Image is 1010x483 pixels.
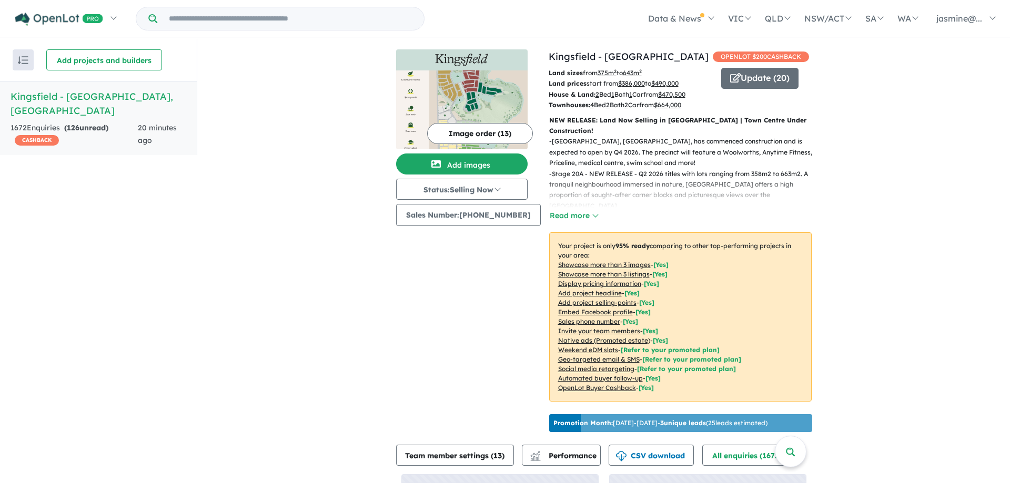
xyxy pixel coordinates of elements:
[396,179,528,200] button: Status:Selling Now
[558,384,636,392] u: OpenLot Buyer Cashback
[609,445,694,466] button: CSV download
[396,153,528,174] button: Add images
[616,451,627,461] img: download icon
[532,451,597,460] span: Performance
[11,122,138,147] div: 1672 Enquir ies
[658,90,685,98] u: $ 470,500
[643,327,658,335] span: [ Yes ]
[553,418,767,428] p: [DATE] - [DATE] - ( 25 leads estimated)
[15,135,59,146] span: CASHBACK
[549,69,583,77] b: Land sizes
[427,123,533,144] button: Image order (13)
[549,136,820,168] p: - [GEOGRAPHIC_DATA], [GEOGRAPHIC_DATA], has commenced construction and is expected to open by Q4 ...
[558,365,634,373] u: Social media retargeting
[558,355,640,363] u: Geo-targeted email & SMS
[936,13,982,24] span: jasmine@...
[558,308,633,316] u: Embed Facebook profile
[558,336,650,344] u: Native ads (Promoted estate)
[530,451,540,457] img: line-chart.svg
[549,210,599,222] button: Read more
[621,346,720,354] span: [Refer to your promoted plan]
[396,49,528,149] a: Kingsfield - Sunbury LogoKingsfield - Sunbury
[558,280,641,287] u: Display pricing information
[558,299,637,306] u: Add project selling-points
[396,445,514,466] button: Team member settings (13)
[530,454,541,461] img: bar-chart.svg
[639,299,654,306] span: [ Yes ]
[635,308,651,316] span: [ Yes ]
[639,68,642,74] sup: 2
[396,204,541,226] button: Sales Number:[PHONE_NUMBER]
[606,101,610,109] u: 2
[617,69,642,77] span: to
[624,289,640,297] span: [ Yes ]
[549,169,820,212] p: - Stage 20A - NEW RELEASE - Q2 2026 titles with lots ranging from 358m2 to 663m2. A tranquil neig...
[549,100,713,110] p: Bed Bath Car from
[67,123,79,132] span: 126
[558,261,651,269] u: Showcase more than 3 images
[558,289,622,297] u: Add project headline
[624,101,628,109] u: 2
[159,7,422,30] input: Try estate name, suburb, builder or developer
[598,69,617,77] u: 375 m
[396,70,528,149] img: Kingsfield - Sunbury
[639,384,654,392] span: [Yes]
[614,68,617,74] sup: 2
[64,123,108,132] strong: ( unread)
[558,374,643,382] u: Automated buyer follow-up
[637,365,736,373] span: [Refer to your promoted plan]
[645,374,661,382] span: [Yes]
[721,68,799,89] button: Update (20)
[653,336,668,344] span: [Yes]
[558,317,620,325] u: Sales phone number
[654,101,681,109] u: $ 664,000
[15,13,103,26] img: Openlot PRO Logo White
[645,79,679,87] span: to
[549,232,812,402] p: Your project is only comparing to other top-performing projects in your area: - - - - - - - - - -...
[18,56,28,64] img: sort.svg
[702,445,797,466] button: All enquiries (1672)
[660,419,706,427] b: 3 unique leads
[138,123,177,145] span: 20 minutes ago
[590,101,594,109] u: 4
[11,89,186,118] h5: Kingsfield - [GEOGRAPHIC_DATA] , [GEOGRAPHIC_DATA]
[522,445,601,466] button: Performance
[553,419,613,427] b: Promotion Month:
[623,69,642,77] u: 643 m
[618,79,645,87] u: $ 386,000
[549,79,587,87] b: Land prices
[558,346,618,354] u: Weekend eDM slots
[653,261,669,269] span: [ Yes ]
[623,317,638,325] span: [ Yes ]
[558,327,640,335] u: Invite your team members
[652,270,668,278] span: [ Yes ]
[549,101,590,109] b: Townhouses:
[615,242,650,250] b: 95 % ready
[629,90,632,98] u: 1
[713,52,809,62] span: OPENLOT $ 200 CASHBACK
[46,49,162,70] button: Add projects and builders
[651,79,679,87] u: $ 490,000
[611,90,614,98] u: 1
[644,280,659,287] span: [ Yes ]
[400,54,523,66] img: Kingsfield - Sunbury Logo
[549,89,713,100] p: Bed Bath Car from
[493,451,502,460] span: 13
[642,355,741,363] span: [Refer to your promoted plan]
[595,90,599,98] u: 2
[549,90,595,98] b: House & Land:
[549,68,713,78] p: from
[549,50,709,63] a: Kingsfield - [GEOGRAPHIC_DATA]
[549,115,812,137] p: NEW RELEASE: Land Now Selling in [GEOGRAPHIC_DATA] | Town Centre Under Construction!
[549,78,713,89] p: start from
[558,270,650,278] u: Showcase more than 3 listings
